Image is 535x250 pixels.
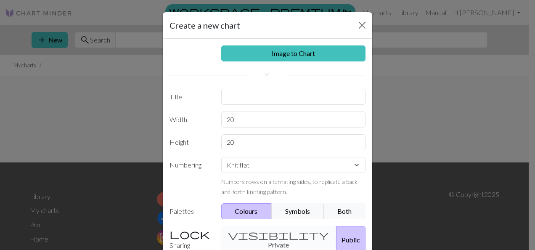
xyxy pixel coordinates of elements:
[355,19,369,32] button: Close
[170,19,240,32] h5: Create a new chart
[221,178,360,195] small: Numbers rows on alternating sides, to replicate a back-and-forth knitting pattern.
[271,203,324,219] button: Symbols
[324,203,366,219] button: Both
[221,45,366,61] a: Image to Chart
[164,203,216,219] label: Palettes
[164,112,216,128] label: Width
[164,157,216,197] label: Numbering
[164,89,216,105] label: Title
[164,134,216,150] label: Height
[221,203,272,219] button: Colours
